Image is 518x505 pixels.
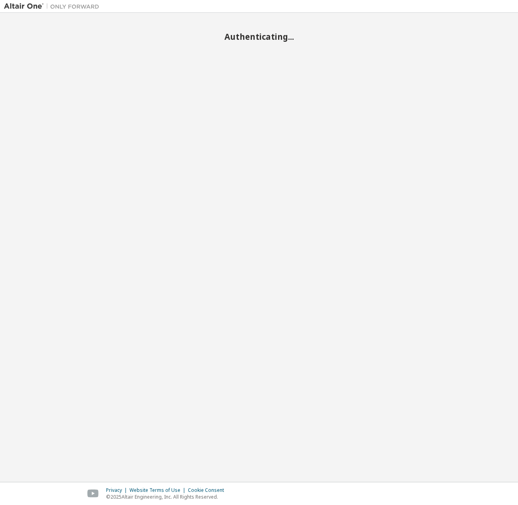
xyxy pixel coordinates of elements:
[188,487,229,493] div: Cookie Consent
[106,493,229,500] p: © 2025 Altair Engineering, Inc. All Rights Reserved.
[106,487,129,493] div: Privacy
[4,31,514,42] h2: Authenticating...
[4,2,103,10] img: Altair One
[129,487,188,493] div: Website Terms of Use
[87,489,99,498] img: youtube.svg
